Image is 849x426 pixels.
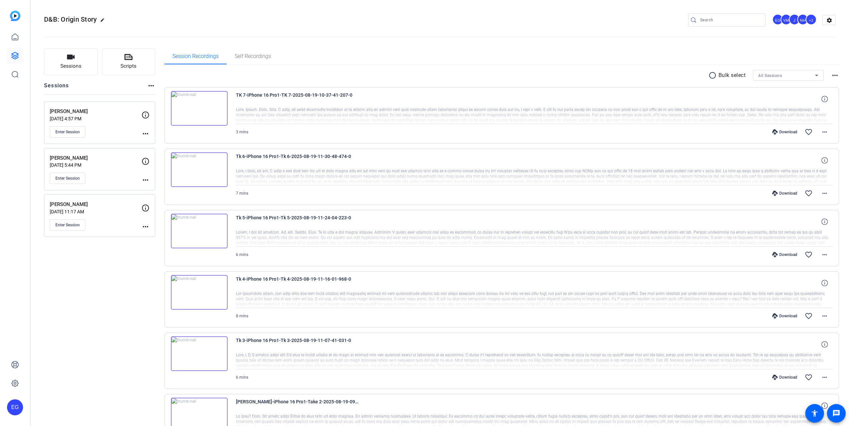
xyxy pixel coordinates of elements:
[769,375,801,380] div: Download
[821,189,829,197] mat-icon: more_horiz
[781,14,792,26] ngx-avatar: Vernon McCombs
[823,15,836,25] mat-icon: settings
[173,54,219,59] span: Session Recordings
[50,116,141,121] p: [DATE] 4:57 PM
[821,251,829,259] mat-icon: more_horiz
[805,312,813,320] mat-icon: favorite_border
[44,15,97,23] span: D&B: Origin Story
[709,71,719,79] mat-icon: radio_button_unchecked
[50,209,141,214] p: [DATE] 11:17 AM
[236,191,248,196] span: 7 mins
[55,222,80,228] span: Enter Session
[236,152,359,168] span: Tk 6-iPhone 16 Pro1-Tk 6-2025-08-19-11-30-48-474-0
[772,14,783,25] div: EG
[44,48,98,75] button: Sessions
[805,373,813,381] mat-icon: favorite_border
[141,223,150,231] mat-icon: more_horiz
[236,214,359,230] span: Tk 5-iPhone 16 Pro1-Tk 5-2025-08-19-11-24-04-223-0
[147,82,155,90] mat-icon: more_horiz
[50,162,141,168] p: [DATE] 5:44 PM
[781,14,792,25] div: VM
[769,191,801,196] div: Download
[141,130,150,138] mat-icon: more_horiz
[797,14,808,25] div: NH
[7,399,23,415] div: EG
[55,129,80,135] span: Enter Session
[50,108,141,115] p: [PERSON_NAME]
[769,313,801,319] div: Download
[236,130,248,134] span: 3 mins
[821,312,829,320] mat-icon: more_horiz
[806,14,817,25] div: +2
[50,154,141,162] p: [PERSON_NAME]
[171,275,228,310] img: thumb-nail
[50,219,85,231] button: Enter Session
[769,129,801,135] div: Download
[719,71,746,79] p: Bulk select
[700,16,760,24] input: Search
[50,173,85,184] button: Enter Session
[831,71,839,79] mat-icon: more_horiz
[50,201,141,208] p: [PERSON_NAME]
[805,189,813,197] mat-icon: favorite_border
[789,14,800,25] div: J
[236,314,248,318] span: 8 mins
[805,251,813,259] mat-icon: favorite_border
[805,128,813,136] mat-icon: favorite_border
[171,91,228,126] img: thumb-nail
[758,73,782,78] span: All Sessions
[236,398,359,414] span: [PERSON_NAME]-iPhone 16 Pro1-Take 2-2025-08-19-09-57-08-421-0
[821,373,829,381] mat-icon: more_horiz
[171,214,228,248] img: thumb-nail
[236,275,359,291] span: Tk 4-iPhone 16 Pro1-Tk 4-2025-08-19-11-16-01-968-0
[235,54,271,59] span: Self Recordings
[797,14,809,26] ngx-avatar: Niki Hyde
[811,409,819,417] mat-icon: accessibility
[772,14,784,26] ngx-avatar: Erika Galeana
[10,11,20,21] img: blue-gradient.svg
[50,126,85,138] button: Enter Session
[100,18,108,26] mat-icon: edit
[769,252,801,257] div: Download
[236,375,248,380] span: 6 mins
[789,14,801,26] ngx-avatar: jenn.rubin@airbnb.com
[102,48,156,75] button: Scripts
[141,176,150,184] mat-icon: more_horiz
[120,62,136,70] span: Scripts
[236,336,359,352] span: Tk 3-iPhone 16 Pro1-Tk 3-2025-08-19-11-07-41-031-0
[171,152,228,187] img: thumb-nail
[55,176,80,181] span: Enter Session
[44,82,69,94] h2: Sessions
[60,62,81,70] span: Sessions
[832,409,840,417] mat-icon: message
[236,252,248,257] span: 6 mins
[171,336,228,371] img: thumb-nail
[236,91,359,107] span: TK 7-iPhone 16 Pro1-TK 7-2025-08-19-10-37-41-207-0
[821,128,829,136] mat-icon: more_horiz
